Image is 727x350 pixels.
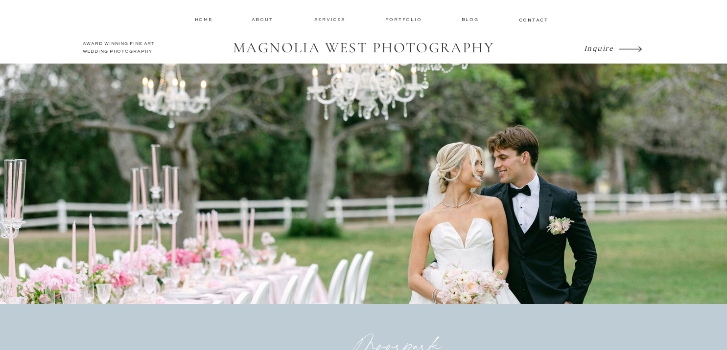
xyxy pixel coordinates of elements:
a: home [195,16,213,22]
a: contact [519,17,547,22]
a: Portfolio [385,16,424,23]
a: Blog [462,16,481,23]
a: services [314,16,347,22]
h2: AWARD WINNING FINE ART WEDDING PHOTOGRAPHY [83,40,169,58]
a: MAGNOLIA WEST PHOTOGRAPHY [227,39,501,58]
a: about [252,16,276,23]
i: Inquire [584,43,614,52]
a: Inquire [584,41,616,55]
